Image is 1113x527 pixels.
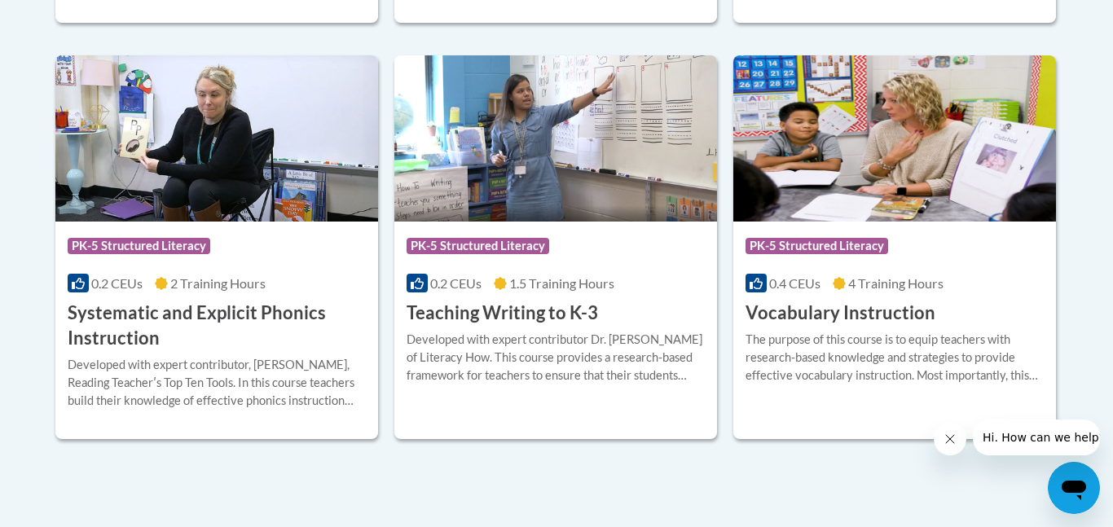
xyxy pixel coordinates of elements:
[973,419,1100,455] iframe: Message from company
[55,55,378,438] a: Course LogoPK-5 Structured Literacy0.2 CEUs2 Training Hours Systematic and Explicit Phonics Instr...
[746,301,935,326] h3: Vocabulary Instruction
[68,238,210,254] span: PK-5 Structured Literacy
[394,55,717,438] a: Course LogoPK-5 Structured Literacy0.2 CEUs1.5 Training Hours Teaching Writing to K-3Developed wi...
[407,331,705,384] div: Developed with expert contributor Dr. [PERSON_NAME] of Literacy How. This course provides a resea...
[733,55,1056,222] img: Course Logo
[746,331,1044,384] div: The purpose of this course is to equip teachers with research-based knowledge and strategies to p...
[848,275,944,291] span: 4 Training Hours
[769,275,820,291] span: 0.4 CEUs
[407,238,549,254] span: PK-5 Structured Literacy
[170,275,266,291] span: 2 Training Hours
[733,55,1056,438] a: Course LogoPK-5 Structured Literacy0.4 CEUs4 Training Hours Vocabulary InstructionThe purpose of ...
[407,301,598,326] h3: Teaching Writing to K-3
[430,275,482,291] span: 0.2 CEUs
[746,238,888,254] span: PK-5 Structured Literacy
[394,55,717,222] img: Course Logo
[68,356,366,410] div: Developed with expert contributor, [PERSON_NAME], Reading Teacherʹs Top Ten Tools. In this course...
[934,423,966,455] iframe: Close message
[509,275,614,291] span: 1.5 Training Hours
[1048,462,1100,514] iframe: Button to launch messaging window
[91,275,143,291] span: 0.2 CEUs
[10,11,132,24] span: Hi. How can we help?
[68,301,366,351] h3: Systematic and Explicit Phonics Instruction
[55,55,378,222] img: Course Logo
